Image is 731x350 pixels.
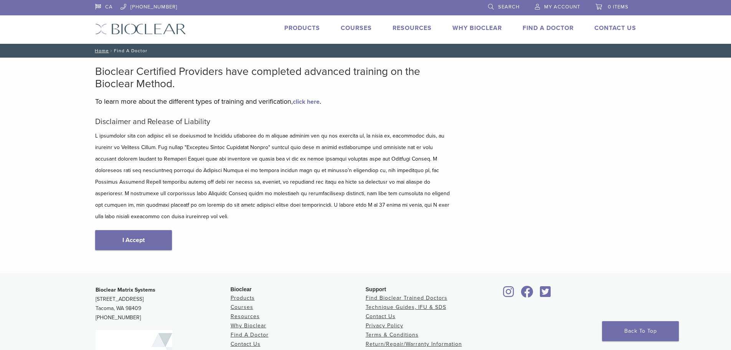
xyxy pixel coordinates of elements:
a: Find A Doctor [231,332,269,338]
a: Bioclear [501,290,517,298]
a: Find Bioclear Trained Doctors [366,295,447,301]
a: Technique Guides, IFU & SDS [366,304,446,310]
a: Bioclear [538,290,554,298]
p: [STREET_ADDRESS] Tacoma, WA 98409 [PHONE_NUMBER] [96,285,231,322]
a: Privacy Policy [366,322,403,329]
a: Products [231,295,255,301]
a: Courses [341,24,372,32]
a: Resources [231,313,260,320]
a: Terms & Conditions [366,332,419,338]
a: I Accept [95,230,172,250]
h5: Disclaimer and Release of Liability [95,117,452,126]
strong: Bioclear Matrix Systems [96,287,155,293]
a: Find A Doctor [523,24,574,32]
img: Bioclear [95,23,186,35]
span: / [109,49,114,53]
a: Contact Us [366,313,396,320]
p: L ipsumdolor sita con adipisc eli se doeiusmod te Incididu utlaboree do m aliquae adminim ven qu ... [95,130,452,222]
p: To learn more about the different types of training and verification, . [95,96,452,107]
h2: Bioclear Certified Providers have completed advanced training on the Bioclear Method. [95,65,452,90]
a: Resources [393,24,432,32]
a: Products [284,24,320,32]
nav: Find A Doctor [89,44,642,58]
a: Return/Repair/Warranty Information [366,341,462,347]
span: Bioclear [231,286,252,292]
a: click here [293,98,320,106]
span: Search [498,4,520,10]
span: My Account [544,4,580,10]
a: Contact Us [231,341,261,347]
span: Support [366,286,386,292]
a: Back To Top [602,321,679,341]
a: Home [92,48,109,53]
a: Bioclear [518,290,536,298]
a: Contact Us [594,24,636,32]
a: Courses [231,304,253,310]
span: 0 items [608,4,629,10]
a: Why Bioclear [452,24,502,32]
a: Why Bioclear [231,322,266,329]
